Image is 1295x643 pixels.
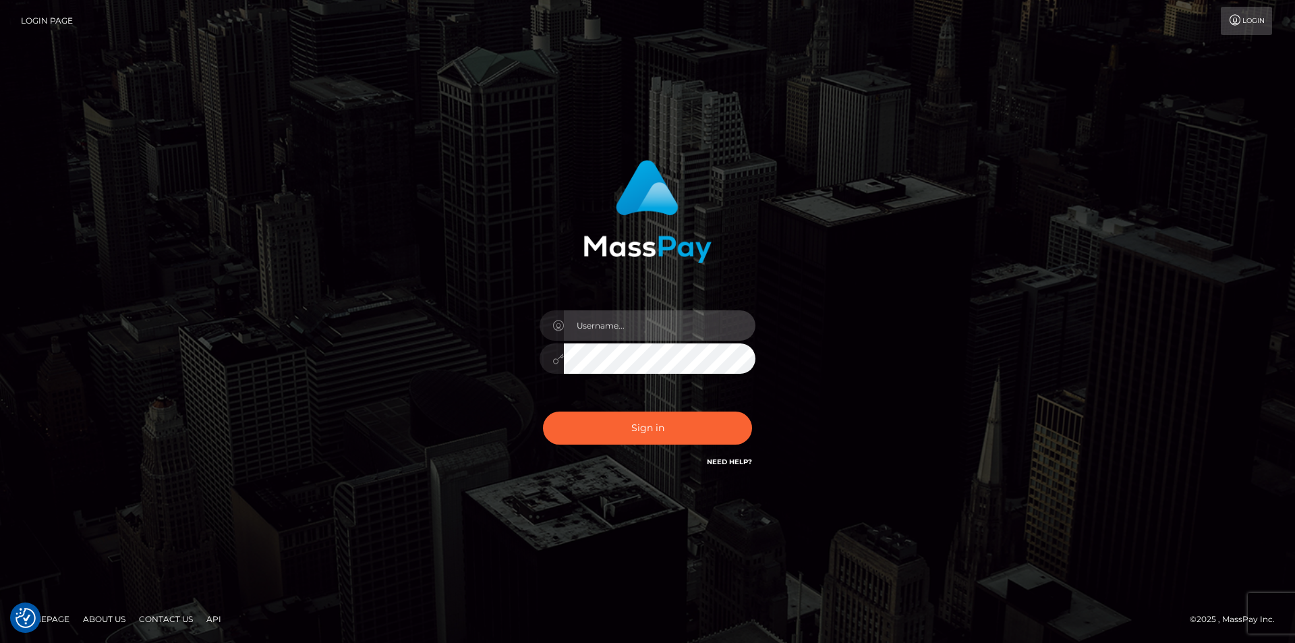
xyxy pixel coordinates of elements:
[15,609,75,630] a: Homepage
[16,608,36,628] img: Revisit consent button
[1190,612,1285,627] div: © 2025 , MassPay Inc.
[21,7,73,35] a: Login Page
[1221,7,1272,35] a: Login
[564,310,755,341] input: Username...
[134,609,198,630] a: Contact Us
[707,457,752,466] a: Need Help?
[583,160,712,263] img: MassPay Login
[543,412,752,445] button: Sign in
[16,608,36,628] button: Consent Preferences
[78,609,131,630] a: About Us
[201,609,227,630] a: API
